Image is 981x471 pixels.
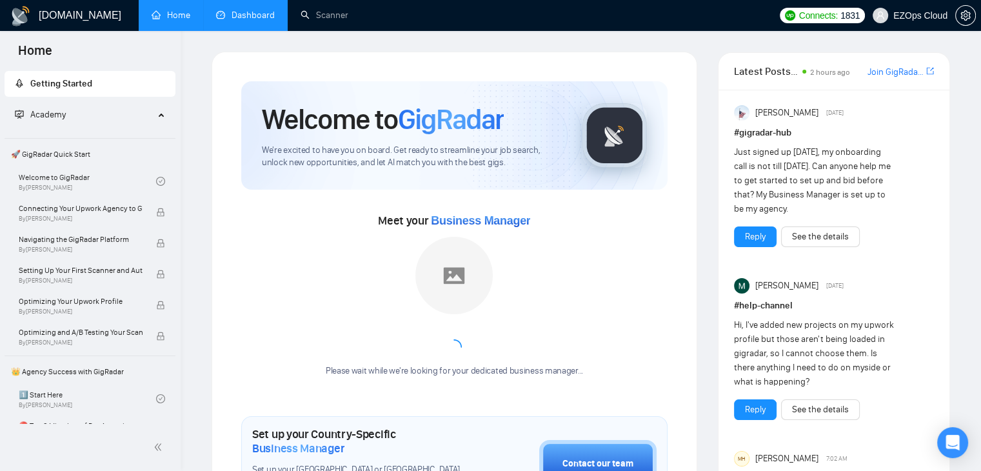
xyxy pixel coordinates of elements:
button: See the details [781,226,860,247]
span: double-left [154,441,166,454]
button: setting [955,5,976,26]
span: setting [956,10,975,21]
img: upwork-logo.png [785,10,795,21]
a: See the details [792,403,849,417]
span: fund-projection-screen [15,110,24,119]
span: lock [156,208,165,217]
span: Academy [30,109,66,120]
span: Setting Up Your First Scanner and Auto-Bidder [19,264,143,277]
span: 1831 [840,8,860,23]
a: See the details [792,230,849,244]
a: searchScanner [301,10,348,21]
span: Latest Posts from the GigRadar Community [734,63,798,79]
h1: Welcome to [262,102,504,137]
a: 1️⃣ Start HereBy[PERSON_NAME] [19,385,156,413]
div: MH [735,452,749,466]
div: Open Intercom Messenger [937,427,968,458]
h1: # gigradar-hub [734,126,934,140]
li: Getting Started [5,71,175,97]
span: Academy [15,109,66,120]
span: GigRadar [398,102,504,137]
img: placeholder.png [415,237,493,314]
span: export [926,66,934,76]
span: lock [156,239,165,248]
span: lock [156,270,165,279]
span: [PERSON_NAME] [755,106,818,120]
span: Connecting Your Upwork Agency to GigRadar [19,202,143,215]
span: Optimizing Your Upwork Profile [19,295,143,308]
a: export [926,65,934,77]
span: Home [8,41,63,68]
span: 🚀 GigRadar Quick Start [6,141,174,167]
a: Reply [745,230,766,244]
img: Anisuzzaman Khan [734,105,749,121]
span: Business Manager [431,214,530,227]
span: rocket [15,79,24,88]
button: Reply [734,226,777,247]
span: Getting Started [30,78,92,89]
span: Meet your [378,214,530,228]
a: Welcome to GigRadarBy[PERSON_NAME] [19,167,156,195]
img: gigradar-logo.png [582,103,647,168]
button: Reply [734,399,777,420]
span: By [PERSON_NAME] [19,308,143,316]
span: By [PERSON_NAME] [19,277,143,285]
span: By [PERSON_NAME] [19,215,143,223]
span: [PERSON_NAME] [755,279,818,293]
span: Business Manager [252,441,344,456]
span: By [PERSON_NAME] [19,339,143,346]
span: [DATE] [826,280,844,292]
span: user [876,11,885,20]
a: dashboardDashboard [216,10,275,21]
a: Join GigRadar Slack Community [867,65,924,79]
div: Contact our team [562,457,633,471]
span: check-circle [156,177,165,186]
span: 👑 Agency Success with GigRadar [6,359,174,385]
span: ⛔ Top 3 Mistakes of Pro Agencies [19,419,143,432]
span: By [PERSON_NAME] [19,246,143,254]
span: loading [446,339,462,356]
span: 7:02 AM [826,453,847,465]
div: Just signed up [DATE], my onboarding call is not till [DATE]. Can anyone help me to get started t... [734,145,894,216]
span: check-circle [156,394,165,403]
img: logo [10,6,31,26]
span: We're excited to have you on board. Get ready to streamline your job search, unlock new opportuni... [262,145,562,169]
span: [PERSON_NAME] [755,452,818,466]
span: [DATE] [826,107,844,119]
div: Please wait while we're looking for your dedicated business manager... [318,365,591,377]
span: 2 hours ago [810,68,850,77]
a: Reply [745,403,766,417]
span: Navigating the GigRadar Platform [19,233,143,246]
h1: Set up your Country-Specific [252,427,475,456]
button: See the details [781,399,860,420]
h1: # help-channel [734,299,934,313]
a: homeHome [152,10,190,21]
a: setting [955,10,976,21]
div: Hi, I've added new projects on my upwork profile but those aren't being loaded in gigradar, so I ... [734,318,894,389]
span: lock [156,301,165,310]
span: Connects: [799,8,838,23]
span: lock [156,332,165,341]
img: Milan Stojanovic [734,278,749,294]
span: Optimizing and A/B Testing Your Scanner for Better Results [19,326,143,339]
